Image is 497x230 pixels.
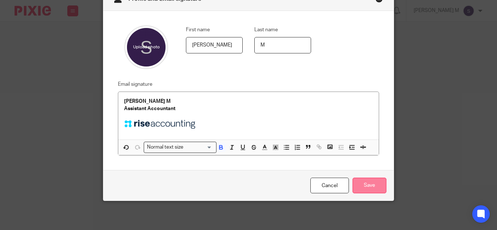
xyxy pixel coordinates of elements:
[186,26,210,33] label: First name
[124,120,197,129] img: Image
[118,81,152,88] label: Email signature
[124,99,171,104] strong: [PERSON_NAME] M
[353,178,386,193] input: Save
[144,142,216,153] div: Search for option
[186,144,212,151] input: Search for option
[124,106,175,111] strong: Assistant Accountant
[310,178,349,193] a: Cancel
[146,144,185,151] span: Normal text size
[254,26,278,33] label: Last name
